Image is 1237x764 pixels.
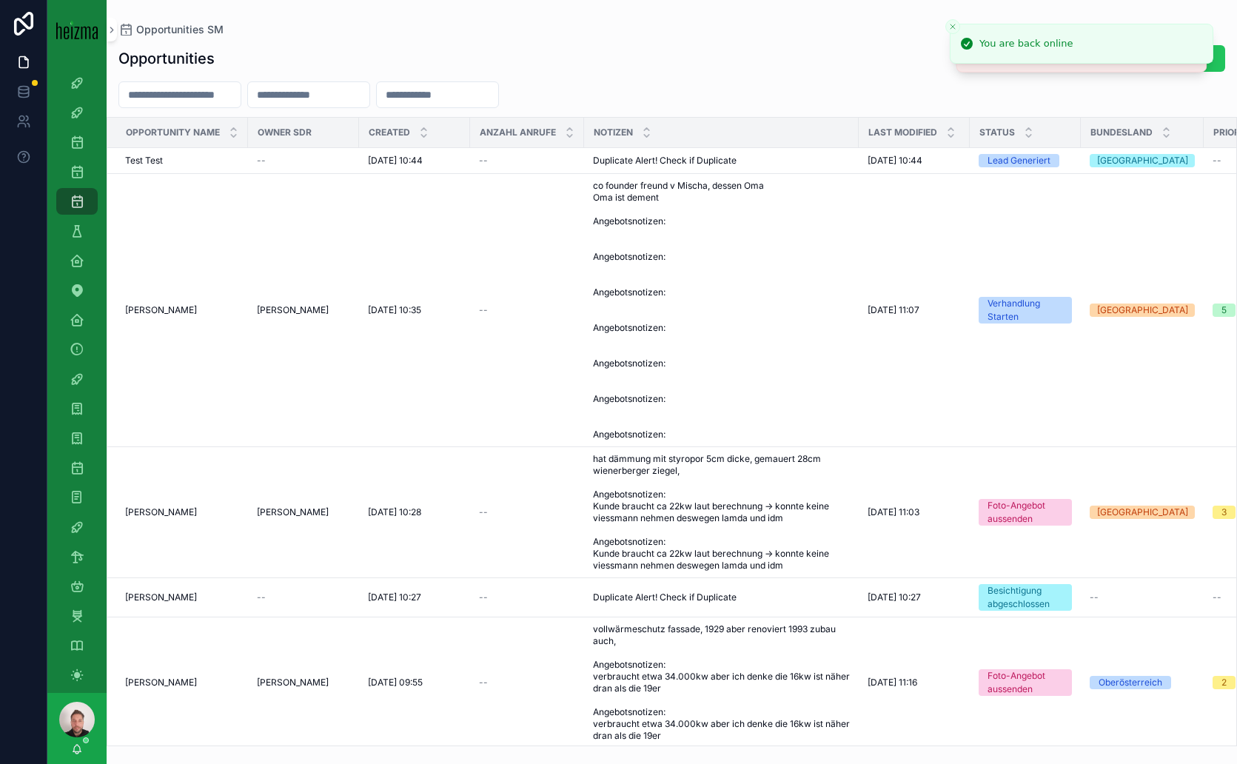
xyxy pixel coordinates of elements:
a: vollwärmeschutz fassade, 1929 aber renoviert 1993 zubau auch, Angebotsnotizen: verbraucht etwa 34... [593,623,850,742]
a: Verhandlung Starten [979,297,1072,324]
span: [DATE] 11:03 [868,506,919,518]
span: Last Modified [868,127,937,138]
div: 5 [1221,304,1227,317]
span: [PERSON_NAME] [257,506,329,518]
a: [PERSON_NAME] [257,677,350,688]
a: [DATE] 10:28 [368,506,461,518]
span: Owner SDR [258,127,312,138]
a: Test Test [125,155,239,167]
span: [PERSON_NAME] [125,304,197,316]
span: [DATE] 10:44 [868,155,922,167]
span: Notizen [594,127,633,138]
span: Duplicate Alert! Check if Duplicate [593,592,737,603]
div: Oberösterreich [1099,676,1162,689]
span: -- [1090,592,1099,603]
span: [PERSON_NAME] [125,592,197,603]
div: Foto-Angebot aussenden [988,669,1063,696]
img: App logo [56,20,98,39]
a: -- [257,155,350,167]
span: Opportunity Name [126,127,220,138]
span: [PERSON_NAME] [125,677,197,688]
div: scrollable content [47,59,107,693]
span: -- [479,304,488,316]
span: Status [979,127,1015,138]
a: -- [479,304,575,316]
div: Lead Generiert [988,154,1050,167]
a: [PERSON_NAME] [125,592,239,603]
span: [DATE] 10:44 [368,155,423,167]
span: [DATE] 10:35 [368,304,421,316]
a: [PERSON_NAME] [125,677,239,688]
span: -- [479,155,488,167]
a: Foto-Angebot aussenden [979,499,1072,526]
span: -- [1213,592,1221,603]
span: Test Test [125,155,163,167]
span: -- [257,592,266,603]
h1: Opportunities [118,48,215,69]
span: -- [1213,155,1221,167]
div: You are back online [979,36,1073,51]
a: co founder freund v Mischa, dessen Oma Oma ist dement Angebotsnotizen: Angebotsnotizen: Angebotsn... [593,180,850,440]
a: [DATE] 10:35 [368,304,461,316]
span: [DATE] 11:07 [868,304,919,316]
span: Opportunities SM [136,22,224,37]
a: hat dämmung mit styropor 5cm dicke, gemauert 28cm wienerberger ziegel, Angebotsnotizen: Kunde bra... [593,453,850,572]
a: -- [257,592,350,603]
a: [GEOGRAPHIC_DATA] [1090,506,1195,519]
a: [DATE] 09:55 [368,677,461,688]
div: [GEOGRAPHIC_DATA] [1097,154,1188,167]
a: [GEOGRAPHIC_DATA] [1090,154,1195,167]
a: [DATE] 10:44 [868,155,961,167]
span: [PERSON_NAME] [125,506,197,518]
a: [DATE] 10:27 [868,592,961,603]
a: [PERSON_NAME] [125,304,239,316]
div: 3 [1221,506,1227,519]
span: [DATE] 10:27 [368,592,421,603]
a: Opportunities SM [118,22,224,37]
a: Besichtigung abgeschlossen [979,584,1072,611]
span: Duplicate Alert! Check if Duplicate [593,155,737,167]
a: -- [479,155,575,167]
a: -- [479,677,575,688]
span: -- [479,677,488,688]
div: [GEOGRAPHIC_DATA] [1097,506,1188,519]
span: -- [479,592,488,603]
div: Foto-Angebot aussenden [988,499,1063,526]
a: [GEOGRAPHIC_DATA] [1090,304,1195,317]
span: -- [479,506,488,518]
a: -- [479,506,575,518]
div: Verhandlung Starten [988,297,1063,324]
span: -- [257,155,266,167]
span: Bundesland [1090,127,1153,138]
span: [DATE] 10:27 [868,592,921,603]
a: Duplicate Alert! Check if Duplicate [593,155,850,167]
a: Duplicate Alert! Check if Duplicate [593,592,850,603]
span: Anzahl Anrufe [480,127,556,138]
a: [DATE] 10:44 [368,155,461,167]
a: [PERSON_NAME] [257,506,350,518]
button: Close toast [945,19,960,34]
a: -- [1090,592,1195,603]
a: [PERSON_NAME] [257,304,350,316]
span: [PERSON_NAME] [257,677,329,688]
a: [DATE] 11:07 [868,304,961,316]
div: Besichtigung abgeschlossen [988,584,1063,611]
a: -- [479,592,575,603]
a: Lead Generiert [979,154,1072,167]
a: Oberösterreich [1090,676,1195,689]
a: [DATE] 11:03 [868,506,961,518]
a: Foto-Angebot aussenden [979,669,1072,696]
a: [DATE] 10:27 [368,592,461,603]
a: [PERSON_NAME] [125,506,239,518]
span: [DATE] 09:55 [368,677,423,688]
span: [PERSON_NAME] [257,304,329,316]
span: [DATE] 10:28 [368,506,421,518]
span: Created [369,127,410,138]
span: [DATE] 11:16 [868,677,917,688]
div: 2 [1221,676,1227,689]
div: [GEOGRAPHIC_DATA] [1097,304,1188,317]
a: [DATE] 11:16 [868,677,961,688]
